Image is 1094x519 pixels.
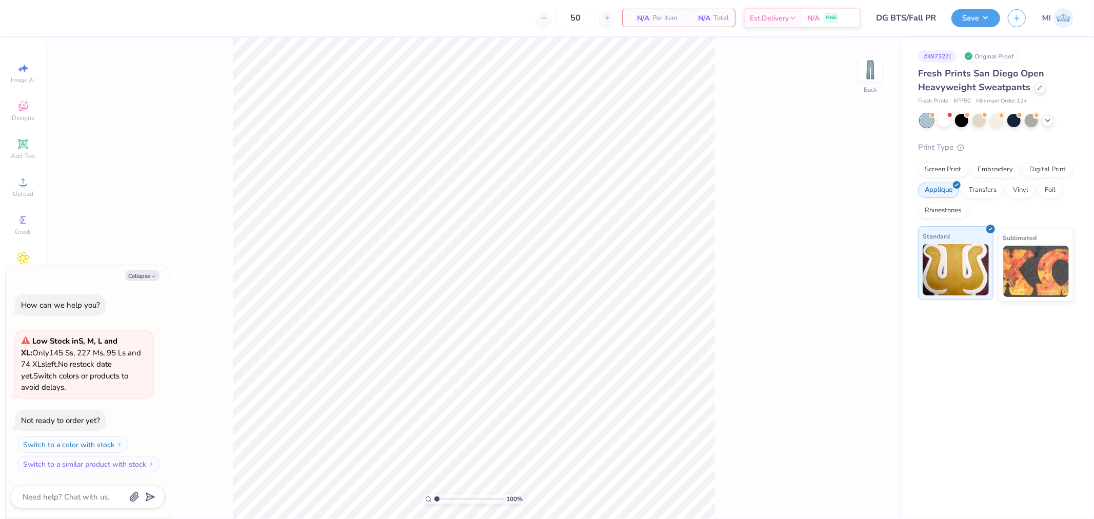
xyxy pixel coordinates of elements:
[1053,8,1073,28] img: Ma. Isabella Adad
[918,162,968,177] div: Screen Print
[1003,246,1069,297] img: Sublimated
[629,13,649,24] span: N/A
[860,59,881,80] img: Back
[868,8,944,28] input: Untitled Design
[21,359,112,381] span: No restock date yet.
[13,190,33,198] span: Upload
[21,415,100,426] div: Not ready to order yet?
[1038,183,1062,198] div: Foil
[12,114,34,122] span: Designs
[976,97,1027,106] span: Minimum Order: 12 +
[923,231,950,242] span: Standard
[506,494,523,504] span: 100 %
[923,244,989,295] img: Standard
[21,336,141,392] span: Only 145 Ss, 227 Ms, 95 Ls and 74 XLs left. Switch colors or products to avoid delays.
[1042,8,1073,28] a: MI
[807,13,820,24] span: N/A
[826,14,837,22] span: FREE
[953,97,971,106] span: # FP90
[148,461,154,467] img: Switch to a similar product with stock
[125,270,160,281] button: Collapse
[713,13,729,24] span: Total
[15,228,31,236] span: Greek
[17,436,128,453] button: Switch to a color with stock
[918,50,957,63] div: # 497327J
[21,336,117,358] strong: Low Stock in S, M, L and XL :
[690,13,710,24] span: N/A
[17,456,160,472] button: Switch to a similar product with stock
[750,13,789,24] span: Est. Delivery
[555,9,595,27] input: – –
[1003,232,1037,243] span: Sublimated
[1042,12,1051,24] span: MI
[962,183,1003,198] div: Transfers
[918,142,1073,153] div: Print Type
[1023,162,1072,177] div: Digital Print
[864,85,877,94] div: Back
[918,97,948,106] span: Fresh Prints
[11,76,35,84] span: Image AI
[11,152,35,160] span: Add Text
[918,67,1044,93] span: Fresh Prints San Diego Open Heavyweight Sweatpants
[918,183,959,198] div: Applique
[951,9,1000,27] button: Save
[652,13,678,24] span: Per Item
[21,300,100,310] div: How can we help you?
[918,203,968,218] div: Rhinestones
[5,266,41,282] span: Clipart & logos
[962,50,1019,63] div: Original Proof
[116,442,123,448] img: Switch to a color with stock
[1006,183,1035,198] div: Vinyl
[971,162,1020,177] div: Embroidery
